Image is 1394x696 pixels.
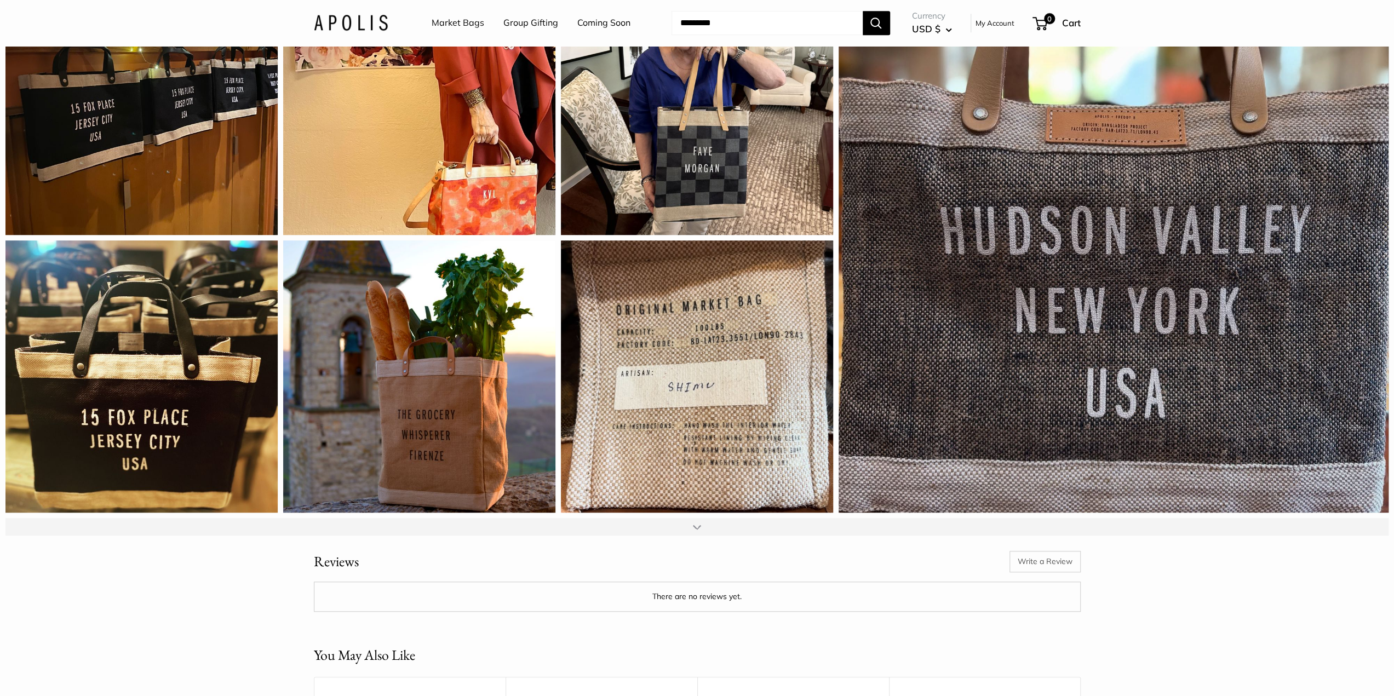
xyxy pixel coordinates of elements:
[9,654,117,687] iframe: Sign Up via Text for Offers
[432,15,484,31] a: Market Bags
[863,11,890,35] button: Search
[322,590,1072,603] p: There are no reviews yet.
[1043,13,1054,24] span: 0
[577,15,630,31] a: Coming Soon
[1062,17,1081,28] span: Cart
[672,11,863,35] input: Search...
[976,16,1014,30] a: My Account
[503,15,558,31] a: Group Gifting
[912,23,940,34] span: USD $
[1034,14,1081,32] a: 0 Cart
[912,20,952,38] button: USD $
[912,8,952,24] span: Currency
[314,645,415,666] h2: You May Also Like
[1009,551,1081,572] a: Write a Review
[314,15,388,31] img: Apolis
